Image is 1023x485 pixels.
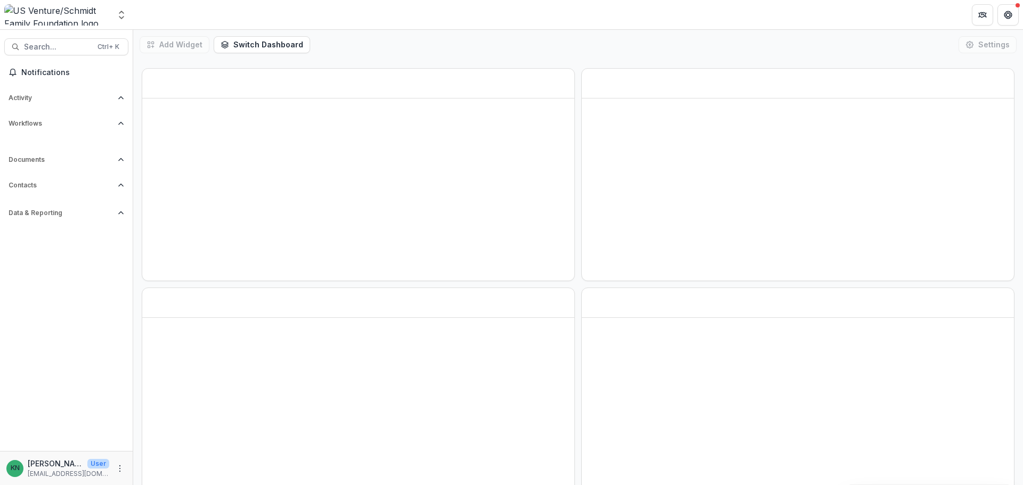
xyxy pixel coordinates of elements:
[114,4,129,26] button: Open entity switcher
[9,94,113,102] span: Activity
[9,182,113,189] span: Contacts
[4,4,110,26] img: US Venture/Schmidt Family Foundation logo
[972,4,993,26] button: Partners
[4,177,128,194] button: Open Contacts
[959,36,1017,53] button: Settings
[4,204,128,221] button: Open Data & Reporting
[9,209,113,217] span: Data & Reporting
[9,156,113,163] span: Documents
[24,43,91,52] span: Search...
[95,41,121,53] div: Ctrl + K
[28,469,109,479] p: [EMAIL_ADDRESS][DOMAIN_NAME]
[9,120,113,127] span: Workflows
[137,7,183,22] nav: breadcrumb
[4,115,128,132] button: Open Workflows
[11,465,20,472] div: Katrina Nelson
[214,36,310,53] button: Switch Dashboard
[4,151,128,168] button: Open Documents
[4,89,128,106] button: Open Activity
[28,458,83,469] p: [PERSON_NAME]
[4,64,128,81] button: Notifications
[4,38,128,55] button: Search...
[21,68,124,77] span: Notifications
[997,4,1019,26] button: Get Help
[140,36,209,53] button: Add Widget
[87,459,109,468] p: User
[113,462,126,475] button: More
